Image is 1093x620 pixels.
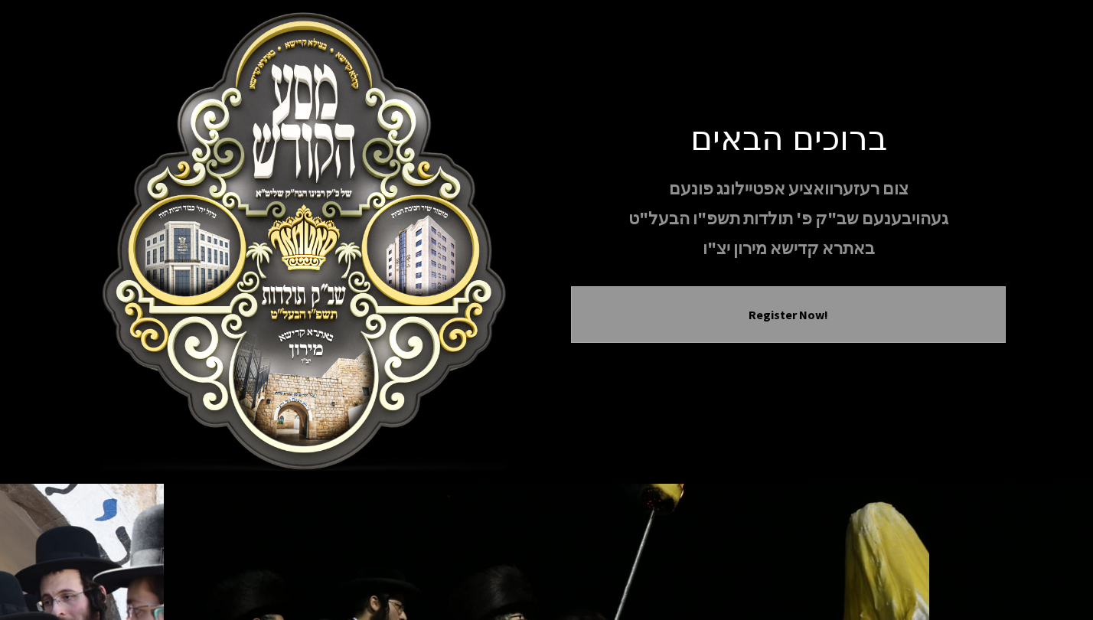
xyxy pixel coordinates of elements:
[87,12,522,472] img: Meron Toldos Logo
[571,175,1006,202] p: צום רעזערוואציע אפטיילונג פונעם
[571,205,1006,232] p: געהויבענעם שב"ק פ' תולדות תשפ"ו הבעל"ט
[590,305,987,324] button: Register Now!
[571,235,1006,262] p: באתרא קדישא מירון יצ"ו
[571,116,1006,157] h1: ברוכים הבאים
